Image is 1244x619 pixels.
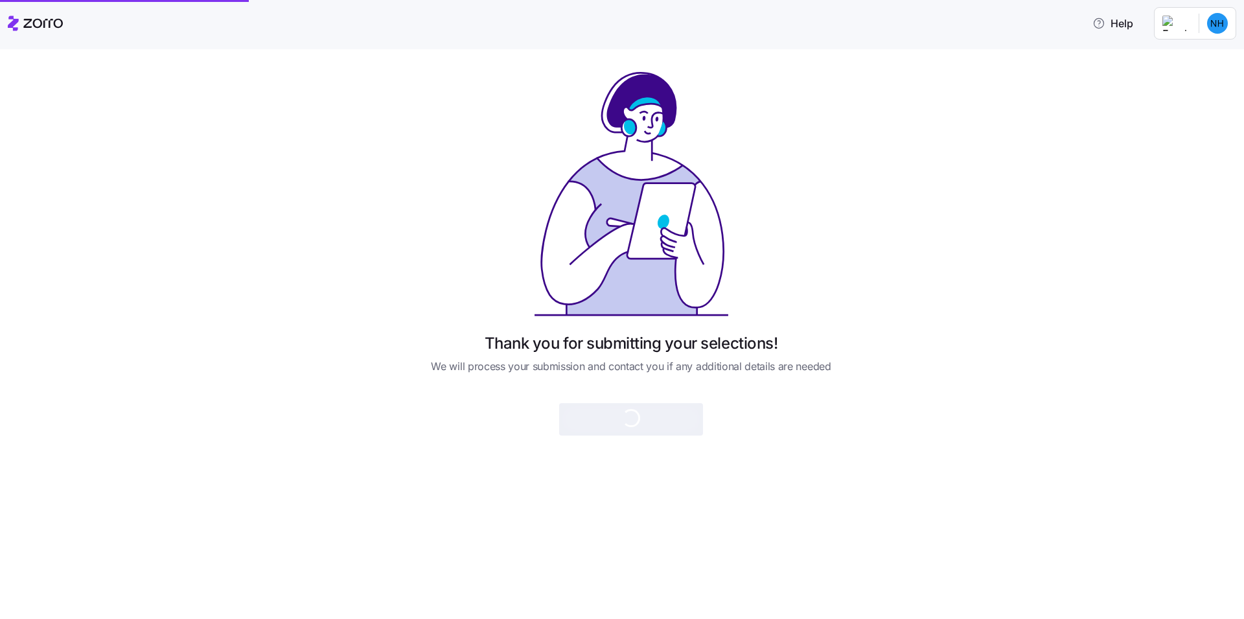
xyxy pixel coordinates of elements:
img: ba0425477396cde6fba21af630087b3a [1207,13,1228,34]
h1: Thank you for submitting your selections! [485,333,777,353]
span: We will process your submission and contact you if any additional details are needed [431,358,831,375]
button: Help [1082,10,1144,36]
span: Help [1092,16,1133,31]
img: Employer logo [1162,16,1188,31]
